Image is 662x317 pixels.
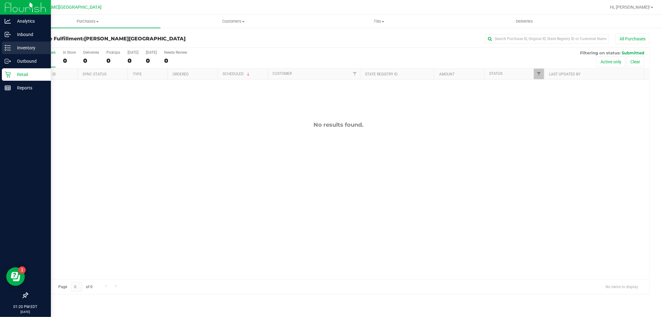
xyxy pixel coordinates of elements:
[11,44,48,52] p: Inventory
[160,15,306,28] a: Customers
[28,121,649,128] div: No results found.
[11,71,48,78] p: Retail
[5,71,11,78] inline-svg: Retail
[27,36,235,42] h3: Purchase Fulfillment:
[15,15,160,28] a: Purchases
[350,69,360,79] a: Filter
[549,72,580,76] a: Last Updated By
[83,57,99,64] div: 0
[25,5,102,10] span: [PERSON_NAME][GEOGRAPHIC_DATA]
[164,57,187,64] div: 0
[173,72,189,76] a: Ordered
[3,310,48,314] p: [DATE]
[439,72,455,76] a: Amount
[610,5,650,10] span: Hi, [PERSON_NAME]!
[11,17,48,25] p: Analytics
[63,57,76,64] div: 0
[11,84,48,92] p: Reports
[223,72,251,76] a: Scheduled
[365,72,398,76] a: State Registry ID
[626,57,644,67] button: Clear
[133,72,142,76] a: Type
[128,57,138,64] div: 0
[306,15,452,28] a: Tills
[146,50,157,55] div: [DATE]
[18,266,26,274] iframe: Resource center unread badge
[534,69,544,79] a: Filter
[15,19,160,24] span: Purchases
[597,57,625,67] button: Active only
[106,57,120,64] div: 0
[146,57,157,64] div: 0
[5,45,11,51] inline-svg: Inventory
[273,71,292,76] a: Customer
[83,50,99,55] div: Deliveries
[63,50,76,55] div: In Store
[6,267,25,286] iframe: Resource center
[5,31,11,38] inline-svg: Inbound
[601,282,643,291] span: No items to display
[306,19,451,24] span: Tills
[84,36,186,42] span: [PERSON_NAME][GEOGRAPHIC_DATA]
[5,85,11,91] inline-svg: Reports
[128,50,138,55] div: [DATE]
[5,18,11,24] inline-svg: Analytics
[5,58,11,64] inline-svg: Outbound
[452,15,597,28] a: Deliveries
[489,71,502,76] a: Status
[580,50,620,55] span: Filtering on status:
[507,19,541,24] span: Deliveries
[161,19,306,24] span: Customers
[106,50,120,55] div: PickUps
[3,304,48,310] p: 01:20 PM EDT
[485,34,609,43] input: Search Purchase ID, Original ID, State Registry ID or Customer Name...
[53,282,98,292] span: Page of 0
[164,50,187,55] div: Needs Review
[11,31,48,38] p: Inbound
[622,50,644,55] span: Submitted
[615,34,650,44] button: All Purchases
[83,72,107,76] a: Sync Status
[11,57,48,65] p: Outbound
